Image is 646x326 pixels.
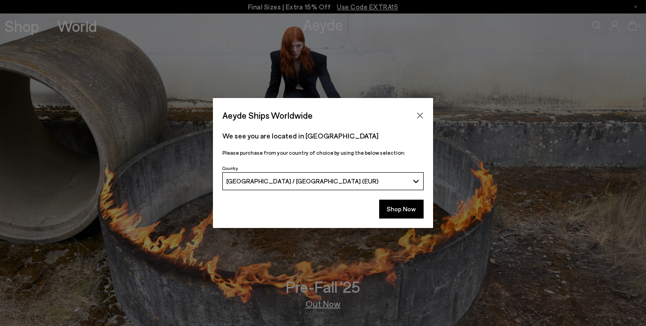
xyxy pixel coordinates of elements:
span: Country [222,165,238,171]
span: [GEOGRAPHIC_DATA] / [GEOGRAPHIC_DATA] (EUR) [226,177,379,185]
button: Close [413,109,427,122]
span: Aeyde Ships Worldwide [222,107,313,123]
p: Please purchase from your country of choice by using the below selection: [222,148,424,157]
p: We see you are located in [GEOGRAPHIC_DATA] [222,130,424,141]
button: Shop Now [379,200,424,219]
